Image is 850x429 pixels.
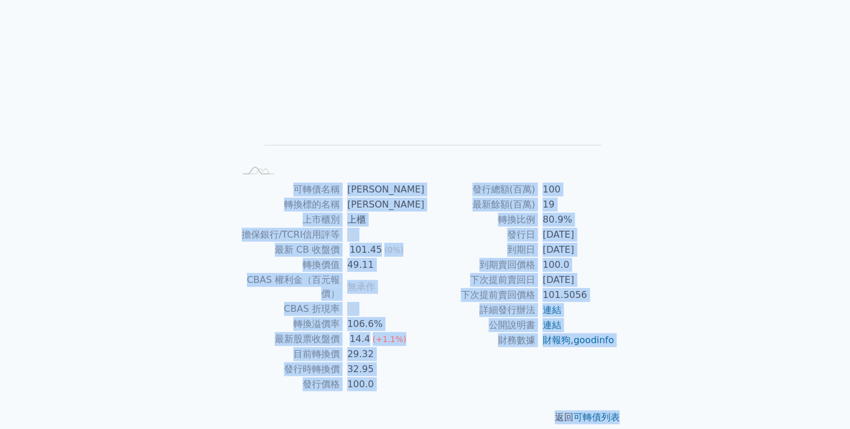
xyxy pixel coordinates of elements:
[347,243,384,257] div: 101.45
[536,257,615,272] td: 100.0
[543,319,561,330] a: 連結
[373,335,406,344] span: (+1.1%)
[425,303,536,318] td: 詳細發行辦法
[340,317,425,332] td: 106.6%
[425,318,536,333] td: 公開說明書
[425,197,536,212] td: 最新餘額(百萬)
[235,257,340,272] td: 轉換價值
[543,335,571,346] a: 財報狗
[221,410,629,424] p: 返回
[235,197,340,212] td: 轉換標的名稱
[235,347,340,362] td: 目前轉換價
[235,272,340,301] td: CBAS 權利金（百元報價）
[340,362,425,377] td: 32.95
[536,212,615,227] td: 80.9%
[340,377,425,392] td: 100.0
[573,335,614,346] a: goodinfo
[235,332,340,347] td: 最新股票收盤價
[235,182,340,197] td: 可轉債名稱
[254,23,602,162] g: Chart
[536,197,615,212] td: 19
[347,281,375,292] span: 無承作
[340,347,425,362] td: 29.32
[235,377,340,392] td: 發行價格
[425,182,536,197] td: 發行總額(百萬)
[573,412,620,423] a: 可轉債列表
[425,242,536,257] td: 到期日
[425,288,536,303] td: 下次提前賣回價格
[347,332,373,346] div: 14.4
[347,229,357,240] span: 無
[235,301,340,317] td: CBAS 折現率
[235,212,340,227] td: 上市櫃別
[384,245,404,255] span: (0%)
[235,242,340,257] td: 最新 CB 收盤價
[536,288,615,303] td: 101.5056
[340,257,425,272] td: 49.11
[425,333,536,348] td: 財務數據
[536,242,615,257] td: [DATE]
[425,257,536,272] td: 到期賣回價格
[536,227,615,242] td: [DATE]
[536,182,615,197] td: 100
[347,303,357,314] span: 無
[340,212,425,227] td: 上櫃
[235,362,340,377] td: 發行時轉換價
[543,304,561,315] a: 連結
[340,182,425,197] td: [PERSON_NAME]
[425,272,536,288] td: 下次提前賣回日
[536,333,615,348] td: ,
[536,272,615,288] td: [DATE]
[425,212,536,227] td: 轉換比例
[425,227,536,242] td: 發行日
[235,317,340,332] td: 轉換溢價率
[235,227,340,242] td: 擔保銀行/TCRI信用評等
[340,197,425,212] td: [PERSON_NAME]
